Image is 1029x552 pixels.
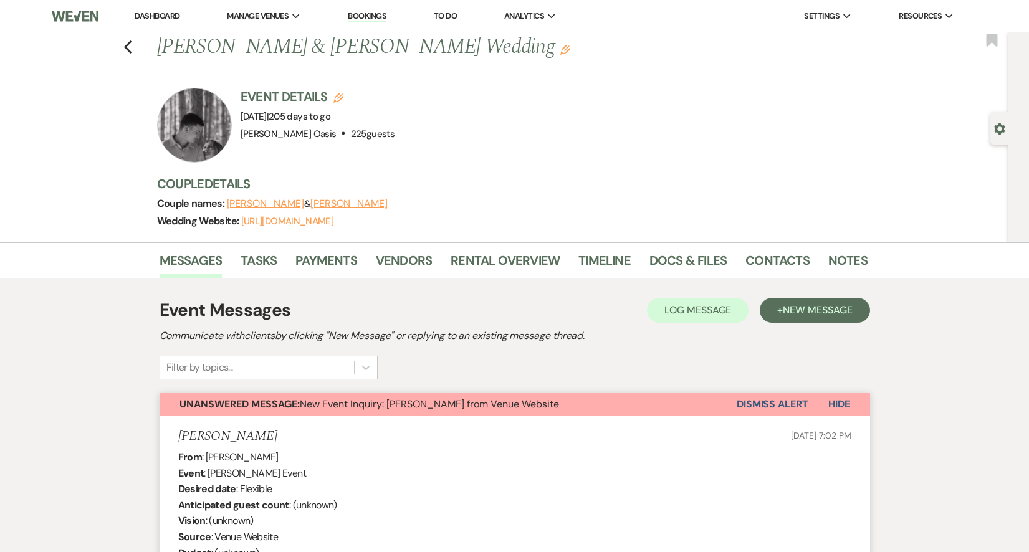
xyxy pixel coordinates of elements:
button: Hide [808,393,870,416]
a: Docs & Files [649,250,727,278]
span: Wedding Website: [157,214,241,227]
button: [PERSON_NAME] [227,199,304,209]
span: 225 guests [351,128,395,140]
a: Rental Overview [451,250,560,278]
span: Analytics [504,10,544,22]
div: Filter by topics... [166,360,233,375]
b: Source [178,530,211,543]
a: [URL][DOMAIN_NAME] [241,215,333,227]
span: | [267,110,330,123]
span: [DATE] 7:02 PM [791,430,851,441]
span: [DATE] [241,110,331,123]
span: Couple names: [157,197,227,210]
a: Dashboard [135,11,179,21]
span: & [227,197,388,210]
a: Payments [295,250,357,278]
button: +New Message [760,298,869,323]
span: New Message [783,303,852,316]
button: Unanswered Message:New Event Inquiry: [PERSON_NAME] from Venue Website [160,393,737,416]
b: From [178,450,202,464]
a: Timeline [578,250,631,278]
a: Contacts [745,250,810,278]
a: Vendors [376,250,432,278]
button: Edit [560,44,570,55]
img: Weven Logo [52,3,99,29]
b: Vision [178,514,206,527]
span: Hide [828,397,850,411]
button: Log Message [647,298,749,323]
h3: Event Details [241,88,395,105]
span: 205 days to go [269,110,330,123]
a: To Do [434,11,457,21]
button: [PERSON_NAME] [310,199,388,209]
a: Bookings [348,11,386,22]
b: Anticipated guest count [178,498,289,512]
span: [PERSON_NAME] Oasis [241,128,337,140]
b: Desired date [178,482,236,495]
span: Manage Venues [227,10,289,22]
span: Settings [804,10,840,22]
a: Notes [828,250,868,278]
a: Messages [160,250,223,278]
h1: [PERSON_NAME] & [PERSON_NAME] Wedding [157,32,716,62]
h2: Communicate with clients by clicking "New Message" or replying to an existing message thread. [160,328,870,343]
h5: [PERSON_NAME] [178,429,277,444]
strong: Unanswered Message: [179,397,300,411]
h1: Event Messages [160,297,291,323]
button: Open lead details [994,122,1005,134]
span: New Event Inquiry: [PERSON_NAME] from Venue Website [179,397,559,411]
h3: Couple Details [157,175,855,193]
button: Dismiss Alert [737,393,808,416]
span: Resources [899,10,942,22]
span: Log Message [664,303,731,316]
a: Tasks [241,250,277,278]
b: Event [178,467,204,480]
